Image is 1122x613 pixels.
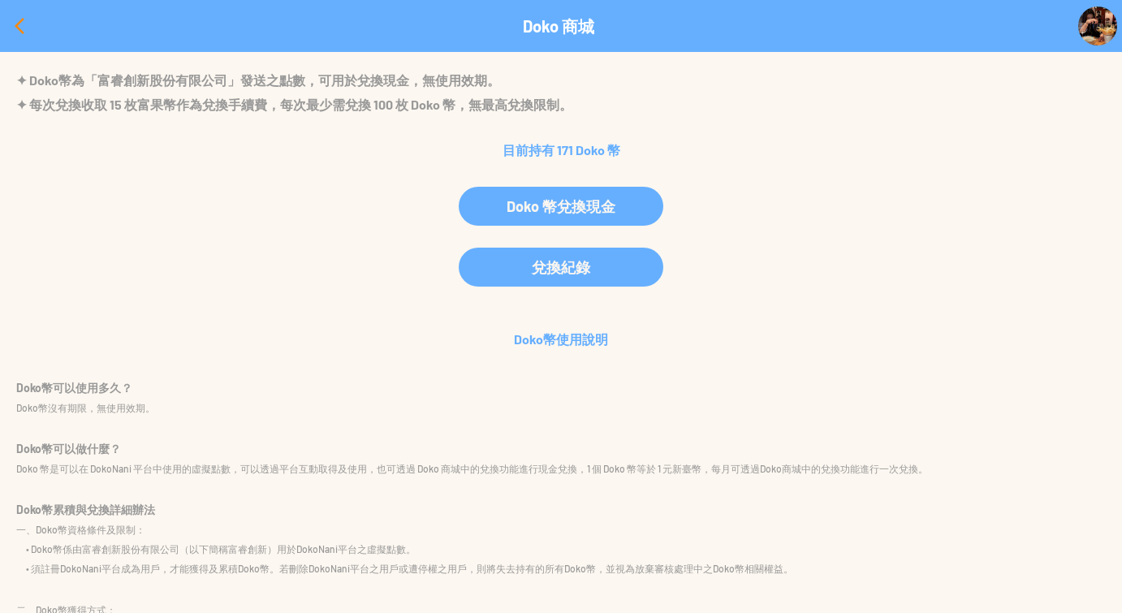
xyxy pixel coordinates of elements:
p: Doko幣可以使用多久？ [16,378,1106,398]
p: • 須註冊DokoNani平台成為用戶，才能獲得及累積Doko幣。若刪除DokoNani平台之用戶或遭停權之用戶，則將失去持有的所有Doko幣，並視為放棄審核處理中之Doko幣相關權益。 [26,559,1106,578]
p: ✦ 每次兌換收取 15 枚富果幣作為兌換手續費，每次最少需兌換 100 枚 Doko 幣，無最高兌換限制。 [16,93,1106,117]
p: 一、Doko幣資格條件及限制： [16,520,1106,539]
div: Doko 幣兌換現金 [459,187,663,226]
img: Visruth.jpg not found [1078,6,1117,45]
p: 目前持有 171 Doko 幣 [5,138,1117,162]
p: • Doko幣係由富睿創新股份有限公司（以下簡稱富睿創新）用於DokoNani平台之虛擬點數。 [26,539,1106,559]
p: Doko幣可以做什麼？ [16,439,1106,459]
p: Doko幣累積與兌換詳細辦法 [16,500,1106,520]
div: 兌換紀錄 [459,248,663,287]
p: Doko幣使用說明 [21,327,1101,352]
p: Doko 幣是可以在 DokoNani 平台中使用的虛擬點數，可以透過平台互動取得及使用，也可透過 Doko 商城中的兌換功能進行現金兌換，1 個 Doko 幣等於 1 元新臺幣，每月可透過Do... [16,459,1106,478]
p: Doko 商城 [523,16,594,36]
p: ✦ Doko幣為「富睿創新股份有限公司」發送之點數，可用於兌換現金，無使用效期。 [16,68,1106,93]
p: Doko幣沒有期限，無使用效期。 [16,398,1106,417]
